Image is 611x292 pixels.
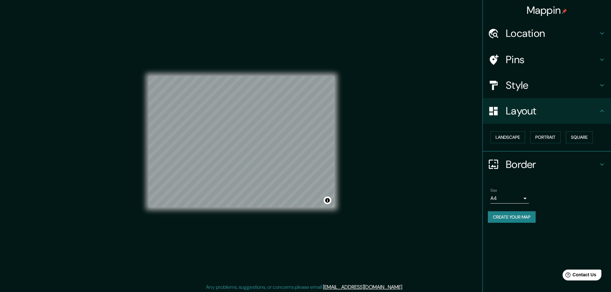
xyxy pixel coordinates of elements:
[566,131,593,143] button: Square
[483,152,611,177] div: Border
[206,283,403,291] p: Any problems, suggestions, or concerns please email .
[506,53,598,66] h4: Pins
[554,267,604,285] iframe: Help widget launcher
[506,27,598,40] h4: Location
[506,158,598,171] h4: Border
[490,188,497,193] label: Size
[527,4,567,17] h4: Mappin
[483,47,611,72] div: Pins
[324,196,331,204] button: Toggle attribution
[403,283,404,291] div: .
[149,76,335,207] canvas: Map
[488,211,536,223] button: Create your map
[506,104,598,117] h4: Layout
[404,283,405,291] div: .
[483,21,611,46] div: Location
[483,72,611,98] div: Style
[562,9,567,14] img: pin-icon.png
[323,284,402,290] a: [EMAIL_ADDRESS][DOMAIN_NAME]
[530,131,561,143] button: Portrait
[483,98,611,124] div: Layout
[506,79,598,92] h4: Style
[490,193,529,204] div: A4
[490,131,525,143] button: Landscape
